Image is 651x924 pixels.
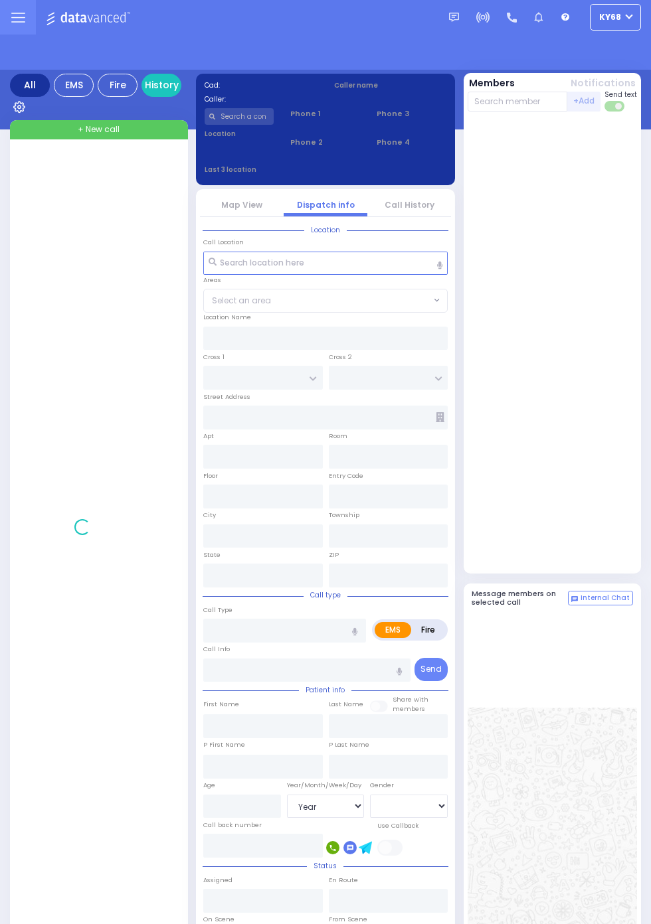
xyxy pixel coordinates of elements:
[329,352,352,362] label: Cross 2
[377,137,446,148] span: Phone 4
[329,700,363,709] label: Last Name
[141,74,181,97] a: History
[568,591,633,605] button: Internal Chat
[205,94,318,104] label: Caller:
[449,13,459,23] img: message.svg
[329,876,358,885] label: En Route
[329,915,367,924] label: From Scene
[411,622,446,638] label: Fire
[205,80,318,90] label: Cad:
[590,4,641,31] button: ky68
[203,605,232,615] label: Call Type
[468,92,568,112] input: Search member
[370,781,394,790] label: Gender
[10,74,50,97] div: All
[203,352,225,362] label: Cross 1
[203,313,251,322] label: Location Name
[377,821,418,830] label: Use Callback
[203,550,221,560] label: State
[203,252,448,275] input: Search location here
[297,199,355,210] a: Dispatch info
[581,593,630,603] span: Internal Chat
[604,100,626,113] label: Turn off text
[393,695,428,704] small: Share with
[205,165,326,175] label: Last 3 location
[287,781,365,790] div: Year/Month/Week/Day
[472,589,569,607] h5: Message members on selected call
[304,225,347,235] span: Location
[304,590,347,600] span: Call type
[203,471,218,481] label: Floor
[203,392,250,402] label: Street Address
[393,704,425,713] span: members
[203,275,221,285] label: Areas
[307,861,343,871] span: Status
[436,412,444,422] span: Other building occupants
[290,108,360,119] span: Phone 1
[329,550,339,560] label: ZIP
[203,431,214,441] label: Apt
[329,510,359,520] label: Township
[415,658,448,681] button: Send
[571,596,578,603] img: comment-alt.png
[98,74,138,97] div: Fire
[599,11,621,23] span: ky68
[299,685,351,695] span: Patient info
[203,700,239,709] label: First Name
[469,76,515,90] button: Members
[203,820,262,830] label: Call back number
[46,9,134,26] img: Logo
[604,90,637,100] span: Send text
[385,199,434,210] a: Call History
[203,915,234,924] label: On Scene
[203,510,216,520] label: City
[329,471,363,481] label: Entry Code
[377,108,446,119] span: Phone 3
[329,431,347,441] label: Room
[203,238,244,247] label: Call Location
[334,80,447,90] label: Caller name
[54,74,94,97] div: EMS
[221,199,262,210] a: Map View
[571,76,636,90] button: Notifications
[203,876,232,885] label: Assigned
[212,295,271,307] span: Select an area
[205,108,274,125] input: Search a contact
[329,740,369,749] label: P Last Name
[290,137,360,148] span: Phone 2
[375,622,411,638] label: EMS
[203,740,245,749] label: P First Name
[205,129,274,139] label: Location
[203,781,215,790] label: Age
[78,123,120,135] span: + New call
[203,645,230,654] label: Call Info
